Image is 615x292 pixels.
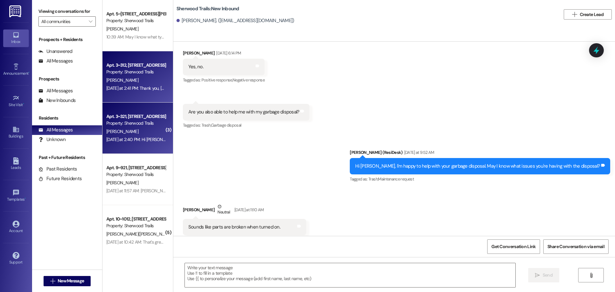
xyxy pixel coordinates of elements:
[106,26,138,32] span: [PERSON_NAME]
[233,206,264,213] div: [DATE] at 11:10 AM
[106,85,347,91] div: [DATE] at 2:41 PM: Thank you, [PERSON_NAME]. Let me put in the request for you. Do we have your p...
[188,63,203,70] div: Yes, no.
[41,16,86,27] input: All communities
[38,58,73,64] div: All Messages
[378,176,414,182] span: Maintenance request
[201,77,233,83] span: Positive response ,
[216,203,231,217] div: Neutral
[106,180,138,186] span: [PERSON_NAME]
[106,231,173,237] span: [PERSON_NAME]([PERSON_NAME])
[38,127,73,133] div: All Messages
[106,34,347,40] div: 10:39 AM: May I know what type of bugs you're referring to? And apart from under your stove, wher...
[491,243,536,250] span: Get Conversation Link
[487,239,540,254] button: Get Conversation Link
[89,19,92,24] i: 
[188,109,299,115] div: Are you also able to help me with my garbage disposal?
[572,12,577,17] i: 
[183,203,306,219] div: [PERSON_NAME]
[201,122,211,128] span: Trash ,
[106,11,166,17] div: Apt. 5~[STREET_ADDRESS][PERSON_NAME]
[38,136,66,143] div: Unknown
[3,124,29,141] a: Buildings
[106,62,166,69] div: Apt. 3~312, [STREET_ADDRESS][PERSON_NAME]
[355,163,600,170] div: Hi [PERSON_NAME], I'm happy to help with your garbage disposal. May I know what issues you're hav...
[29,70,29,75] span: •
[106,239,317,245] div: [DATE] at 10:42 AM: That's great, [PERSON_NAME]. Please let me know if there's anything else I ca...
[25,196,26,201] span: •
[106,188,513,194] div: [DATE] at 11:57 AM: [PERSON_NAME], time flies in great company! We're grateful you chose Sherwood...
[176,17,294,24] div: [PERSON_NAME]. ([EMAIL_ADDRESS][DOMAIN_NAME])
[528,268,559,282] button: Send
[106,222,166,229] div: Property: Sherwood Trails
[188,224,280,230] div: Sounds like parts are broken when turned on.
[403,149,434,156] div: [DATE] at 9:52 AM
[233,77,265,83] span: Negative response
[58,278,84,284] span: New Message
[44,276,91,286] button: New Message
[183,75,265,85] div: Tagged as:
[580,11,603,18] span: Create Lead
[106,120,166,127] div: Property: Sherwood Trails
[106,17,166,24] div: Property: Sherwood Trails
[106,137,506,142] div: [DATE] at 2:40 PM: Hi [PERSON_NAME] [PERSON_NAME], thanks for the quick confirmation! I'm happy t...
[106,69,166,75] div: Property: Sherwood Trails
[3,250,29,267] a: Support
[38,97,76,104] div: New Inbounds
[3,155,29,173] a: Leads
[106,164,166,171] div: Apt. 9~921, [STREET_ADDRESS][PERSON_NAME]
[183,50,265,59] div: [PERSON_NAME]
[543,272,553,279] span: Send
[547,243,604,250] span: Share Conversation via email
[32,115,102,121] div: Residents
[215,50,241,56] div: [DATE] 6:14 PM
[543,239,609,254] button: Share Conversation via email
[32,36,102,43] div: Prospects + Residents
[106,77,138,83] span: [PERSON_NAME]
[368,176,378,182] span: Trash ,
[350,149,610,158] div: [PERSON_NAME] (ResiDesk)
[106,113,166,120] div: Apt. 3~321, [STREET_ADDRESS][PERSON_NAME]
[38,48,72,55] div: Unanswered
[535,273,540,278] i: 
[32,76,102,82] div: Prospects
[23,102,24,106] span: •
[38,88,73,94] div: All Messages
[106,216,166,222] div: Apt. 10~1012, [STREET_ADDRESS][PERSON_NAME]
[350,174,610,184] div: Tagged as:
[32,154,102,161] div: Past + Future Residents
[106,171,166,178] div: Property: Sherwood Trails
[3,187,29,204] a: Templates •
[564,9,612,20] button: Create Lead
[38,175,82,182] div: Future Residents
[183,121,310,130] div: Tagged as:
[589,273,594,278] i: 
[176,5,239,12] b: Sherwood Trails: New Inbound
[211,122,242,128] span: Garbage disposal
[38,166,77,172] div: Past Residents
[50,279,55,284] i: 
[3,29,29,47] a: Inbox
[183,235,306,245] div: Tagged as:
[3,219,29,236] a: Account
[106,129,138,134] span: [PERSON_NAME]
[3,93,29,110] a: Site Visit •
[38,6,96,16] label: Viewing conversations for
[9,5,22,17] img: ResiDesk Logo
